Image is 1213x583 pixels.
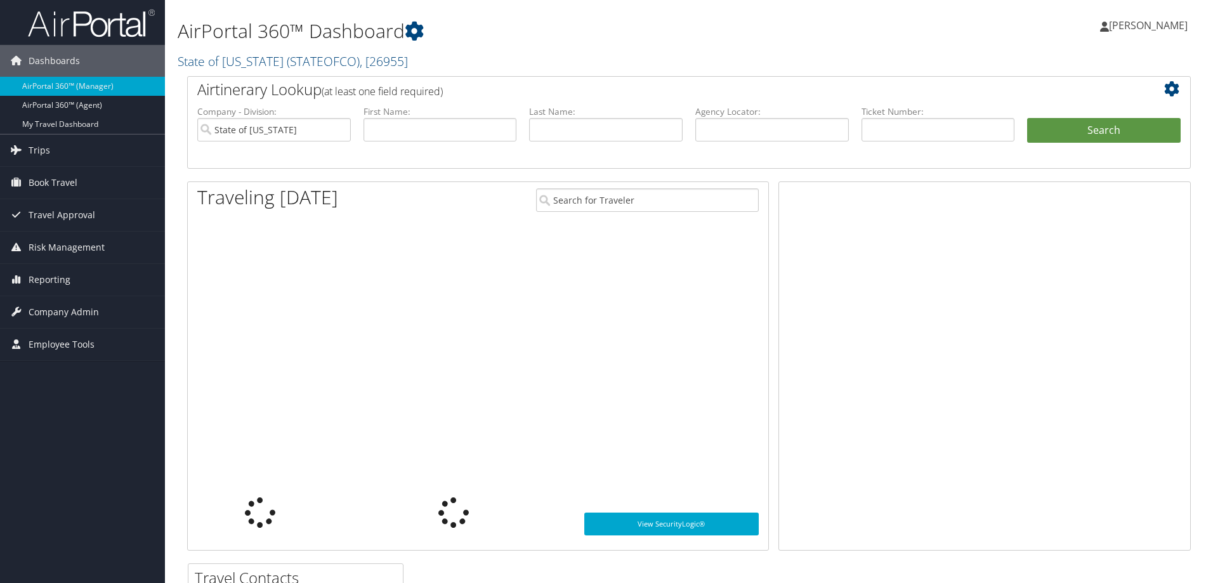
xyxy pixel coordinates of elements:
[29,329,95,360] span: Employee Tools
[529,105,683,118] label: Last Name:
[360,53,408,70] span: , [ 26955 ]
[197,184,338,211] h1: Traveling [DATE]
[29,296,99,328] span: Company Admin
[536,188,759,212] input: Search for Traveler
[29,264,70,296] span: Reporting
[322,84,443,98] span: (at least one field required)
[28,8,155,38] img: airportal-logo.png
[29,232,105,263] span: Risk Management
[287,53,360,70] span: ( STATEOFCO )
[1100,6,1200,44] a: [PERSON_NAME]
[29,167,77,199] span: Book Travel
[695,105,849,118] label: Agency Locator:
[862,105,1015,118] label: Ticket Number:
[178,18,860,44] h1: AirPortal 360™ Dashboard
[29,199,95,231] span: Travel Approval
[29,45,80,77] span: Dashboards
[1027,118,1181,143] button: Search
[197,79,1097,100] h2: Airtinerary Lookup
[197,105,351,118] label: Company - Division:
[364,105,517,118] label: First Name:
[29,134,50,166] span: Trips
[178,53,408,70] a: State of [US_STATE]
[1109,18,1188,32] span: [PERSON_NAME]
[584,513,759,535] a: View SecurityLogic®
